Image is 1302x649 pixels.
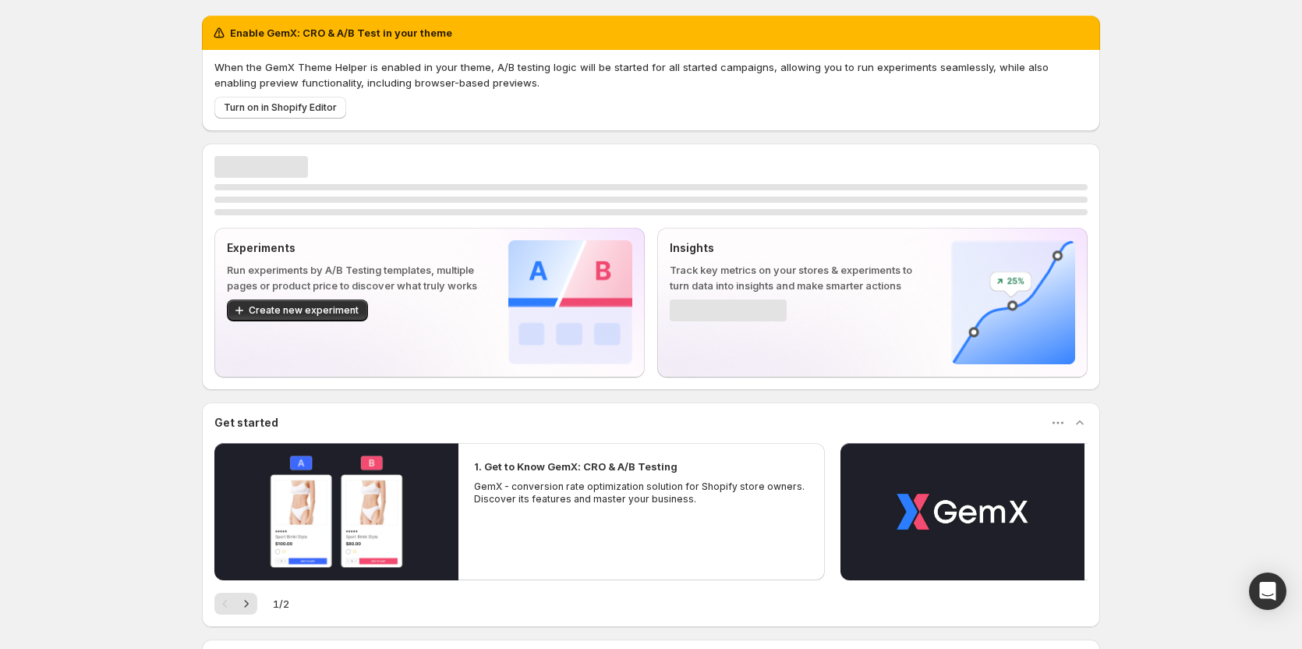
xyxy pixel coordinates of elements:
p: Run experiments by A/B Testing templates, multiple pages or product price to discover what truly ... [227,262,483,293]
span: Turn on in Shopify Editor [224,101,337,114]
img: Experiments [508,240,632,364]
p: Experiments [227,240,483,256]
img: Insights [951,240,1075,364]
h2: 1. Get to Know GemX: CRO & A/B Testing [474,459,678,474]
p: Insights [670,240,926,256]
span: 1 / 2 [273,596,289,612]
button: Next [235,593,257,615]
span: Create new experiment [249,304,359,317]
button: Turn on in Shopify Editor [214,97,346,119]
h2: Enable GemX: CRO & A/B Test in your theme [230,25,452,41]
button: Play video [214,443,458,580]
button: Create new experiment [227,300,368,321]
p: Track key metrics on your stores & experiments to turn data into insights and make smarter actions [670,262,926,293]
div: Open Intercom Messenger [1249,573,1286,610]
p: GemX - conversion rate optimization solution for Shopify store owners. Discover its features and ... [474,481,809,505]
p: When the GemX Theme Helper is enabled in your theme, A/B testing logic will be started for all st... [214,59,1088,90]
nav: Pagination [214,593,257,615]
h3: Get started [214,415,278,431]
button: Play video [840,443,1084,580]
